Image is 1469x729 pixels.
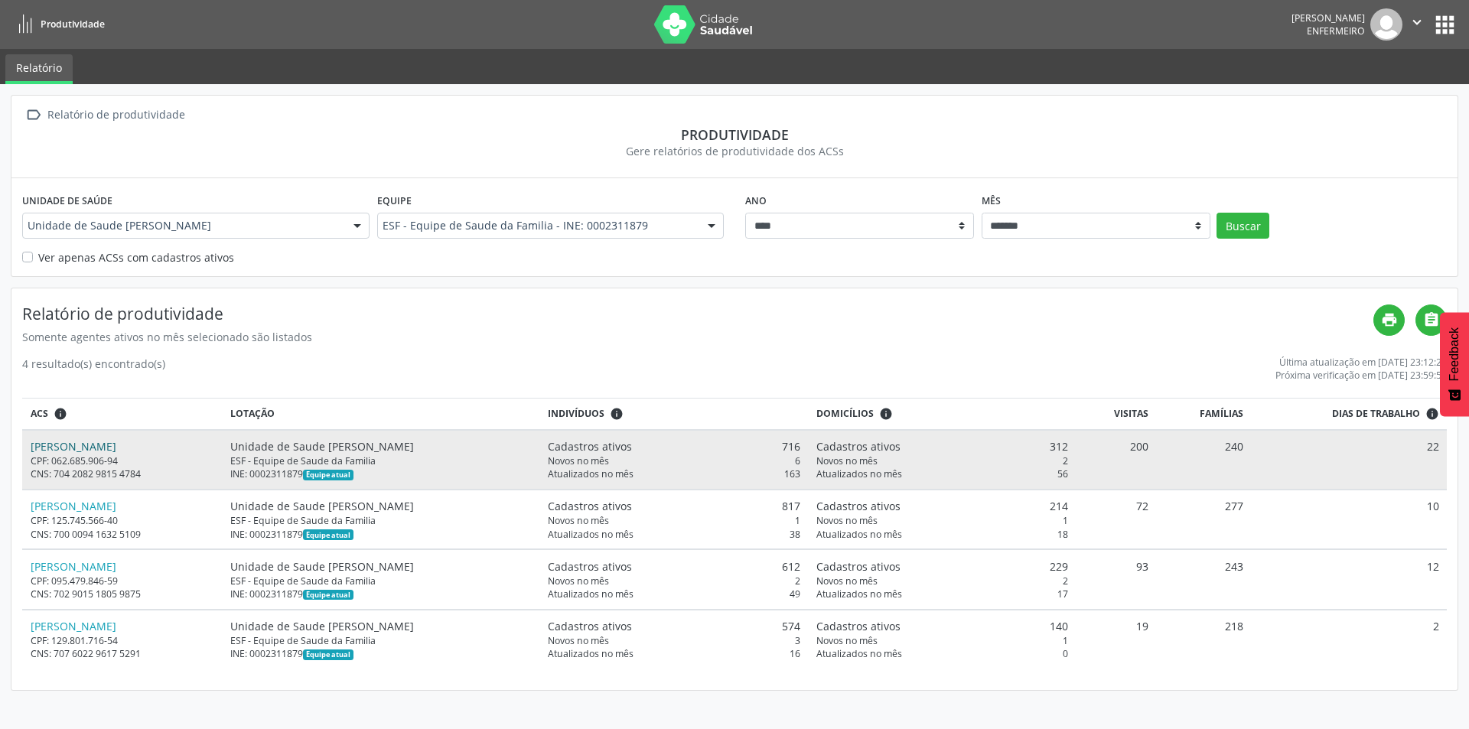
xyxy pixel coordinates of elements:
[31,559,116,574] a: [PERSON_NAME]
[1157,430,1252,490] td: 240
[548,528,634,541] span: Atualizados no mês
[22,143,1447,159] div: Gere relatórios de produtividade dos ACSs
[1217,213,1269,239] button: Buscar
[548,647,800,660] div: 16
[548,587,800,600] div: 49
[1370,8,1402,41] img: img
[1432,11,1458,38] button: apps
[377,189,412,213] label: Equipe
[31,514,215,527] div: CPF: 125.745.566-40
[816,454,1069,467] div: 2
[816,558,1069,574] div: 229
[28,218,338,233] span: Unidade de Saude [PERSON_NAME]
[879,407,893,421] i: <div class="text-left"> <div> <strong>Cadastros ativos:</strong> Cadastros que estão vinculados a...
[548,647,634,660] span: Atualizados no mês
[1275,356,1447,369] div: Última atualização em [DATE] 23:12:26
[816,438,901,454] span: Cadastros ativos
[1291,11,1365,24] div: [PERSON_NAME]
[816,647,1069,660] div: 0
[745,189,767,213] label: Ano
[548,467,634,480] span: Atualizados no mês
[548,634,609,647] span: Novos no mês
[816,574,1069,587] div: 2
[230,454,531,467] div: ESF - Equipe de Saude da Familia
[230,467,531,480] div: INE: 0002311879
[230,558,531,574] div: Unidade de Saude [PERSON_NAME]
[31,454,215,467] div: CPF: 062.685.906-94
[1157,549,1252,609] td: 243
[230,587,531,600] div: INE: 0002311879
[31,407,48,421] span: ACS
[816,528,902,541] span: Atualizados no mês
[31,619,116,633] a: [PERSON_NAME]
[816,618,901,634] span: Cadastros ativos
[1402,8,1432,41] button: 
[41,18,105,31] span: Produtividade
[548,528,800,541] div: 38
[548,498,800,514] div: 817
[22,329,1373,345] div: Somente agentes ativos no mês selecionado são listados
[54,407,67,421] i: ACSs que estiveram vinculados a uma UBS neste período, mesmo sem produtividade.
[11,11,105,37] a: Produtividade
[1077,610,1157,669] td: 19
[22,126,1447,143] div: Produtividade
[303,529,353,540] span: Esta é a equipe atual deste Agente
[548,574,800,587] div: 2
[548,514,609,527] span: Novos no mês
[1425,407,1439,421] i: Dias em que o(a) ACS fez pelo menos uma visita, ou ficha de cadastro individual ou cadastro domic...
[230,574,531,587] div: ESF - Equipe de Saude da Familia
[548,454,800,467] div: 6
[816,634,878,647] span: Novos no mês
[38,249,234,265] label: Ver apenas ACSs com cadastros ativos
[548,558,800,574] div: 612
[230,498,531,514] div: Unidade de Saude [PERSON_NAME]
[816,514,1069,527] div: 1
[1077,490,1157,549] td: 72
[31,499,116,513] a: [PERSON_NAME]
[31,528,215,541] div: CNS: 700 0094 1632 5109
[1251,430,1447,490] td: 22
[548,618,800,634] div: 574
[5,54,73,84] a: Relatório
[548,574,609,587] span: Novos no mês
[548,454,609,467] span: Novos no mês
[1423,311,1440,328] i: 
[230,438,531,454] div: Unidade de Saude [PERSON_NAME]
[816,587,902,600] span: Atualizados no mês
[31,634,215,647] div: CPF: 129.801.716-54
[1381,311,1398,328] i: print
[548,514,800,527] div: 1
[816,467,1069,480] div: 56
[1448,327,1461,381] span: Feedback
[816,634,1069,647] div: 1
[31,467,215,480] div: CNS: 704 2082 9815 4784
[1251,610,1447,669] td: 2
[22,304,1373,324] h4: Relatório de produtividade
[22,104,187,126] a:  Relatório de produtividade
[31,647,215,660] div: CNS: 707 6022 9617 5291
[1157,399,1252,430] th: Famílias
[816,498,1069,514] div: 214
[1077,399,1157,430] th: Visitas
[816,558,901,574] span: Cadastros ativos
[548,618,632,634] span: Cadastros ativos
[816,467,902,480] span: Atualizados no mês
[548,438,800,454] div: 716
[1415,304,1447,336] a: 
[1157,610,1252,669] td: 218
[303,470,353,480] span: Esta é a equipe atual deste Agente
[230,618,531,634] div: Unidade de Saude [PERSON_NAME]
[982,189,1001,213] label: Mês
[230,647,531,660] div: INE: 0002311879
[816,574,878,587] span: Novos no mês
[1157,490,1252,549] td: 277
[816,618,1069,634] div: 140
[610,407,624,421] i: <div class="text-left"> <div> <strong>Cadastros ativos:</strong> Cadastros que estão vinculados a...
[816,647,902,660] span: Atualizados no mês
[1409,14,1425,31] i: 
[548,634,800,647] div: 3
[230,514,531,527] div: ESF - Equipe de Saude da Familia
[1332,407,1420,421] span: Dias de trabalho
[816,514,878,527] span: Novos no mês
[816,454,878,467] span: Novos no mês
